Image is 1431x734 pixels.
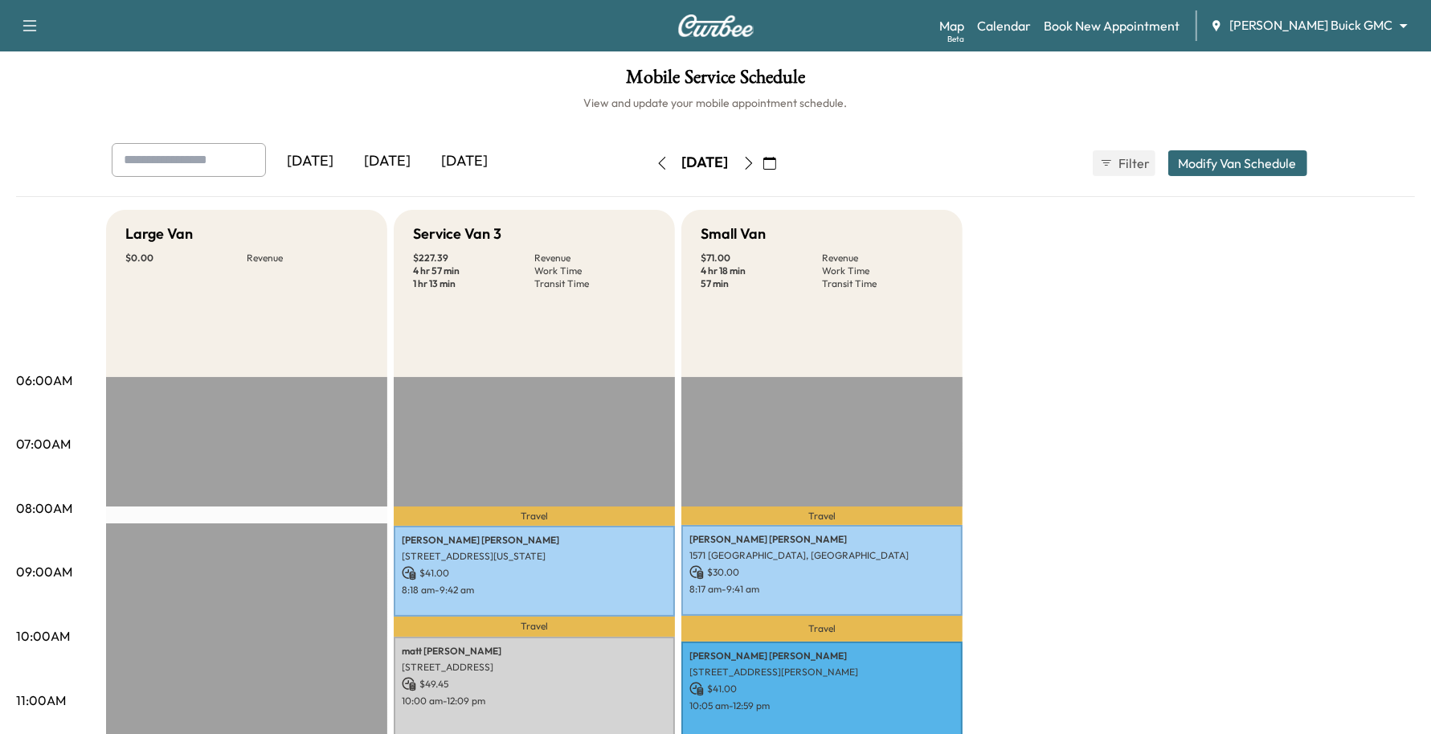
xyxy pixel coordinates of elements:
p: 06:00AM [16,371,72,390]
p: 4 hr 18 min [701,264,822,277]
p: [STREET_ADDRESS][PERSON_NAME] [689,666,955,679]
p: $ 41.00 [402,566,667,580]
p: 10:05 am - 12:59 pm [689,699,955,712]
span: [PERSON_NAME] Buick GMC [1229,16,1392,35]
p: 09:00AM [16,562,72,581]
p: Travel [394,506,675,526]
p: 8:17 am - 9:41 am [689,583,955,596]
p: [PERSON_NAME] [PERSON_NAME] [689,533,955,546]
p: Travel [681,506,963,525]
h6: View and update your mobile appointment schedule. [16,95,1415,111]
p: 1 hr 13 min [413,277,534,290]
p: Work Time [822,264,943,277]
p: $ 71.00 [701,252,822,264]
p: [STREET_ADDRESS][US_STATE] [402,550,667,563]
a: Calendar [977,16,1031,35]
p: Revenue [247,252,368,264]
button: Modify Van Schedule [1168,150,1307,176]
p: Work Time [534,264,656,277]
div: Beta [947,33,964,45]
h5: Service Van 3 [413,223,501,245]
a: Book New Appointment [1044,16,1180,35]
span: Filter [1119,154,1148,173]
p: $ 41.00 [689,682,955,696]
p: $ 30.00 [689,565,955,580]
div: [DATE] [272,143,350,180]
h5: Large Van [125,223,193,245]
p: 10:00AM [16,626,70,646]
p: $ 49.45 [402,677,667,691]
p: Revenue [534,252,656,264]
p: 07:00AM [16,434,71,453]
p: Travel [394,617,675,636]
p: 8:18 am - 9:42 am [402,584,667,597]
h1: Mobile Service Schedule [16,68,1415,95]
p: 11:00AM [16,691,66,710]
p: 08:00AM [16,498,72,518]
p: [STREET_ADDRESS] [402,661,667,674]
p: 57 min [701,277,822,290]
p: $ 0.00 [125,252,247,264]
h5: Small Van [701,223,766,245]
p: Transit Time [534,277,656,290]
p: [PERSON_NAME] [PERSON_NAME] [402,534,667,547]
div: [DATE] [427,143,504,180]
p: $ 227.39 [413,252,534,264]
p: 10:00 am - 12:09 pm [402,695,667,707]
p: 1571 [GEOGRAPHIC_DATA], [GEOGRAPHIC_DATA] [689,549,955,562]
p: Travel [681,616,963,642]
div: [DATE] [682,153,729,173]
p: Transit Time [822,277,943,290]
p: 4 hr 57 min [413,264,534,277]
img: Curbee Logo [677,14,754,37]
button: Filter [1093,150,1155,176]
p: Revenue [822,252,943,264]
p: matt [PERSON_NAME] [402,645,667,658]
a: MapBeta [939,16,964,35]
p: [PERSON_NAME] [PERSON_NAME] [689,650,955,662]
div: [DATE] [350,143,427,180]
